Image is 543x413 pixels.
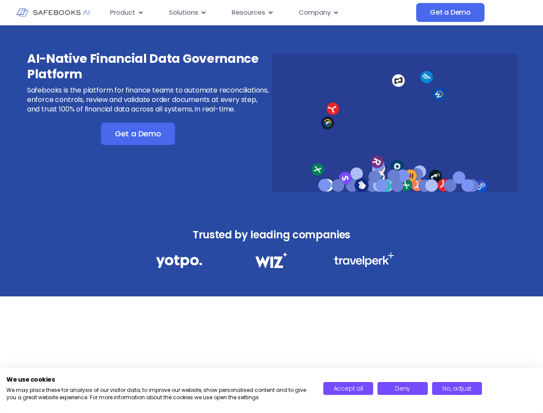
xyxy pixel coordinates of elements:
a: Get a Demo [101,123,175,145]
img: Financial Data Governance 3 [334,252,394,267]
h3: AI-Native Financial Data Governance Platform [27,51,270,82]
span: Get a Demo [430,8,471,17]
button: Accept all cookies [323,382,374,395]
span: Product [110,8,135,18]
p: We may place these for analysis of our visitor data, to improve our website, show personalised co... [6,387,310,401]
img: Financial Data Governance 2 [251,252,291,268]
span: Resources [232,8,265,18]
h2: We use cookies [6,376,310,383]
span: Accept all [334,384,363,393]
button: Adjust cookie preferences [432,382,482,395]
span: No, adjust [442,384,472,393]
a: Get a Demo [416,3,485,22]
span: Deny [395,384,410,393]
h3: Trusted by leading companies [137,226,406,243]
img: Financial Data Governance 1 [156,252,202,271]
span: Get a Demo [115,129,161,138]
p: Safebooks is the platform for finance teams to automate reconciliations, enforce controls, review... [27,86,270,114]
button: Deny all cookies [377,382,428,395]
div: Menu Toggle [103,4,416,21]
nav: Menu [103,4,416,21]
span: Solutions [169,8,198,18]
span: Company [299,8,331,18]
